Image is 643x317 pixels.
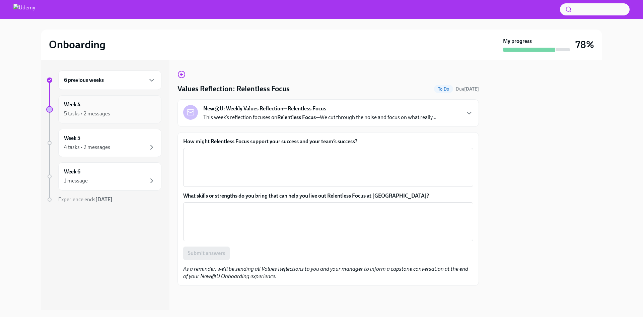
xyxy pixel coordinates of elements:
[64,144,110,151] div: 4 tasks • 2 messages
[464,86,479,92] strong: [DATE]
[64,101,80,108] h6: Week 4
[46,162,161,191] a: Week 61 message
[177,84,290,94] h4: Values Reflection: Relentless Focus
[203,105,326,112] strong: New@U: Weekly Values Reflection—Relentless Focus
[64,168,80,175] h6: Week 6
[434,87,453,92] span: To Do
[64,177,88,184] div: 1 message
[575,39,594,51] h3: 78%
[456,86,479,92] span: October 6th, 2025 13:00
[46,95,161,123] a: Week 45 tasks • 2 messages
[58,70,161,90] div: 6 previous weeks
[64,135,80,142] h6: Week 5
[95,196,113,203] strong: [DATE]
[183,266,468,279] em: As a reminder: we'll be sending all Values Reflections to you and your manager to inform a capsto...
[203,114,436,121] p: This week’s reflection focuses on —We cut through the noise and focus on what really...
[183,192,473,200] label: What skills or strengths do you bring that can help you live out Relentless Focus at [GEOGRAPHIC_...
[64,76,104,84] h6: 6 previous weeks
[13,4,35,15] img: Udemy
[58,196,113,203] span: Experience ends
[183,138,473,145] label: How might Relentless Focus support your success and your team’s success?
[503,38,532,45] strong: My progress
[46,129,161,157] a: Week 54 tasks • 2 messages
[277,114,316,120] strong: Relentless Focus
[64,110,110,117] div: 5 tasks • 2 messages
[49,38,105,51] h2: Onboarding
[456,86,479,92] span: Due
